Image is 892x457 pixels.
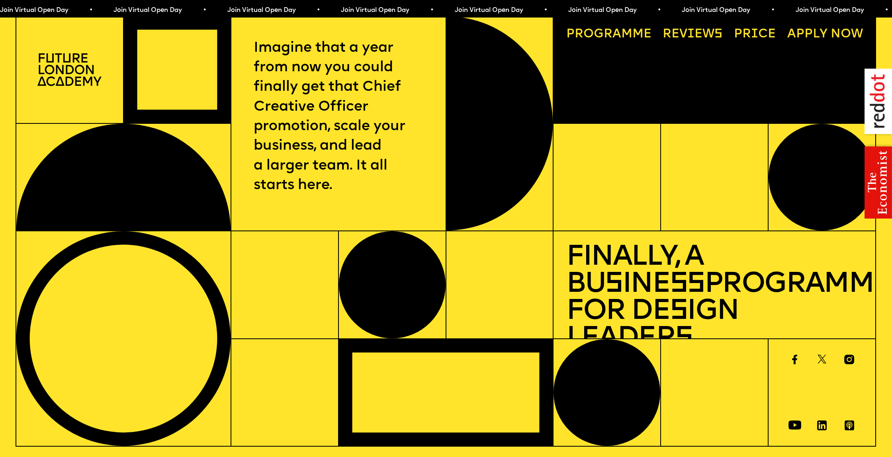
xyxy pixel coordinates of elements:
[651,7,655,14] span: •
[675,324,692,353] span: s
[612,28,621,41] span: a
[878,7,882,14] span: •
[560,22,657,47] a: Programme
[310,7,313,14] span: •
[537,7,541,14] span: •
[82,7,86,14] span: •
[605,270,622,299] span: s
[728,22,782,47] a: Price
[254,39,423,195] p: Imagine that a year from now you could finally get that Chief Creative Officer promotion, scale y...
[787,28,796,41] span: A
[196,7,200,14] span: •
[781,22,869,47] a: Apply now
[765,7,768,14] span: •
[657,22,729,47] a: Reviews
[424,7,427,14] span: •
[566,244,863,352] h1: Finally, a Bu ine Programme for De ign Leader
[670,297,687,326] span: s
[670,270,704,299] span: ss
